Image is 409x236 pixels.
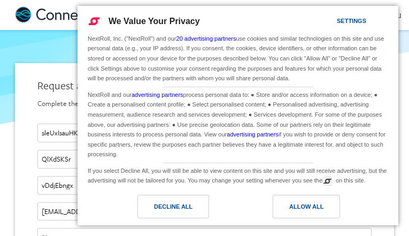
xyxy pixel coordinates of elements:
[238,195,392,224] a: Allow All
[318,12,344,32] a: Settings
[109,17,200,26] span: We Value Your Privacy
[37,98,372,109] div: Complete the form below and someone from our team will be in touch shortly
[86,33,390,85] div: NextRoll, Inc. ("NextRoll") and our use cookies and similar technologies on this site and use per...
[289,201,323,212] div: Allow All
[227,131,279,138] a: advertising partners
[37,202,372,221] input: Email
[84,195,238,224] a: Decline All
[86,163,390,187] div: If you select Decline All, you will still be able to view content on this site and you will still...
[86,87,390,161] div: NextRoll and our process personal data to: ● Store and/or access information on a device; ● Creat...
[337,15,366,27] div: Settings
[132,92,183,98] a: advertising partners
[176,35,236,42] a: 20 advertising partners
[37,124,372,142] input: First name
[37,150,372,169] input: Last name
[154,201,192,212] div: Decline All
[37,176,372,195] input: Company
[37,78,372,93] div: Request a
